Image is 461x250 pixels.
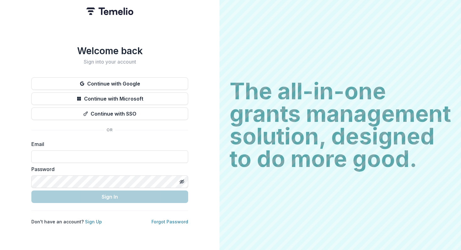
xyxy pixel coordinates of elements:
a: Sign Up [85,219,102,224]
a: Forgot Password [151,219,188,224]
button: Continue with SSO [31,107,188,120]
button: Sign In [31,190,188,203]
label: Password [31,165,184,173]
button: Continue with Google [31,77,188,90]
img: Temelio [86,8,133,15]
button: Continue with Microsoft [31,92,188,105]
h2: Sign into your account [31,59,188,65]
button: Toggle password visibility [177,177,187,187]
h1: Welcome back [31,45,188,56]
p: Don't have an account? [31,218,102,225]
label: Email [31,140,184,148]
